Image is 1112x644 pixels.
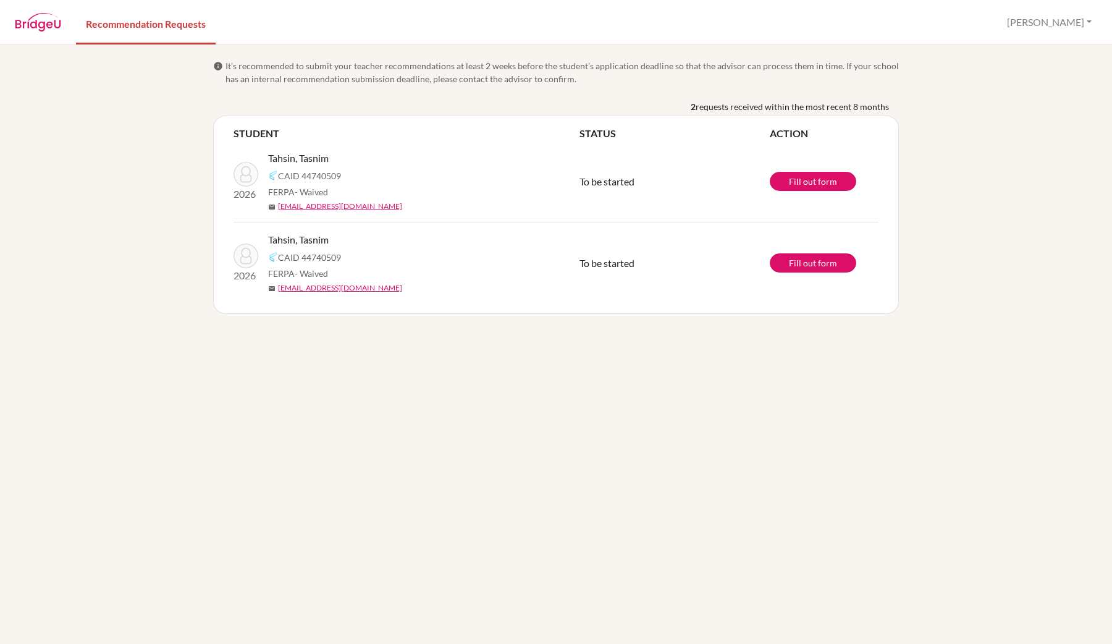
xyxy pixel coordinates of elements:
span: CAID 44740509 [278,251,341,264]
th: STATUS [579,126,770,141]
th: ACTION [770,126,878,141]
span: mail [268,285,276,292]
p: 2026 [234,268,258,283]
a: Fill out form [770,253,856,273]
img: Common App logo [268,171,278,180]
span: requests received within the most recent 8 months [696,100,889,113]
span: FERPA [268,185,328,198]
th: STUDENT [234,126,579,141]
img: BridgeU logo [15,13,61,32]
b: 2 [691,100,696,113]
img: Tahsin, Tasnim [234,244,258,268]
a: [EMAIL_ADDRESS][DOMAIN_NAME] [278,201,402,212]
a: Recommendation Requests [76,2,216,44]
button: [PERSON_NAME] [1001,11,1097,34]
span: - Waived [295,187,328,197]
a: [EMAIL_ADDRESS][DOMAIN_NAME] [278,282,402,294]
span: To be started [579,257,634,269]
span: Tahsin, Tasnim [268,151,329,166]
span: FERPA [268,267,328,280]
img: Tahsin, Tasnim [234,162,258,187]
span: CAID 44740509 [278,169,341,182]
span: - Waived [295,268,328,279]
span: It’s recommended to submit your teacher recommendations at least 2 weeks before the student’s app... [225,59,899,85]
p: 2026 [234,187,258,201]
img: Common App logo [268,252,278,262]
span: info [213,61,223,71]
span: To be started [579,176,634,187]
span: mail [268,203,276,211]
a: Fill out form [770,172,856,191]
span: Tahsin, Tasnim [268,232,329,247]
